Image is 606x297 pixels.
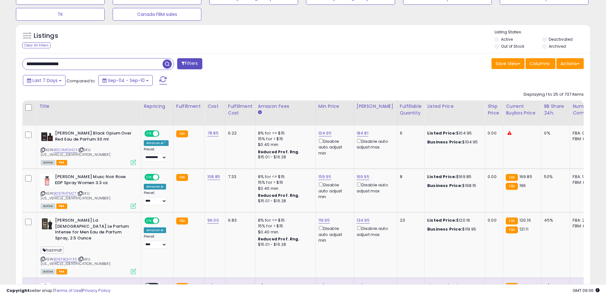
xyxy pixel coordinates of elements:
span: OFF [158,175,169,180]
div: Disable auto adjust min [318,225,349,243]
div: FBM: 0 [573,136,594,142]
a: 96.00 [207,217,219,224]
span: ON [145,218,153,224]
div: Current Buybox Price [506,103,539,116]
div: 8% for <= $15 [258,218,311,223]
small: FBA [176,174,188,181]
div: FBA: 1 [573,174,594,180]
small: FBA [506,218,518,224]
div: 15% for > $15 [258,223,311,229]
div: [PERSON_NAME] [357,103,394,110]
span: ON [145,175,153,180]
b: [PERSON_NAME] Black Opium Over Red Eau de Parfum 30 ml [55,130,132,144]
div: 15% for > $15 [258,180,311,185]
a: 134.95 [357,217,370,224]
button: Columns [526,58,555,69]
b: Listed Price: [427,217,456,223]
div: 0.00 [488,218,498,223]
div: $15.01 - $16.28 [258,198,311,204]
img: 31J-HZF1TPL._SL40_.jpg [41,174,53,187]
span: OFF [158,218,169,224]
div: 23 [400,218,420,223]
small: FBA [506,226,518,233]
b: Reduced Prof. Rng. [258,193,300,198]
button: Sep-04 - Sep-10 [98,75,153,86]
div: Fulfillment Cost [228,103,253,116]
a: 104.95 [318,130,331,136]
div: $104.95 [427,130,480,136]
div: 7.33 [228,174,250,180]
span: All listings currently available for purchase on Amazon [41,269,55,274]
div: $15.01 - $16.28 [258,242,311,247]
span: 120.16 [519,217,531,223]
span: Sep-04 - Sep-10 [108,77,145,84]
small: FBA [506,174,518,181]
span: 121.11 [519,226,528,232]
div: Repricing [144,103,171,110]
div: Disable auto adjust min [318,181,349,200]
div: FBA: 2 [573,218,594,223]
div: 8% for <= $15 [258,130,311,136]
span: hazmat [41,246,64,254]
div: Amazon AI [144,184,166,190]
div: Fulfillment [176,103,202,110]
div: ASIN: [41,130,136,164]
button: TK [16,8,105,21]
div: Disable auto adjust max [357,225,392,237]
label: Active [501,37,513,42]
img: 41B1P+0QT5L._SL40_.jpg [41,218,53,230]
a: 159.95 [318,174,331,180]
div: 8% for <= $15 [258,174,311,180]
a: 184.81 [357,130,368,136]
span: FBA [56,160,67,165]
div: Num of Comp. [573,103,596,116]
button: Filters [177,58,202,69]
button: Last 7 Days [23,75,66,86]
div: Amazon Fees [258,103,313,110]
a: 78.85 [207,130,219,136]
span: OFF [158,131,169,136]
div: BB Share 24h. [544,103,567,116]
div: FBA: 0 [573,130,594,136]
small: FBA [176,218,188,224]
span: Last 7 Days [32,77,58,84]
div: Min Price [318,103,351,110]
div: 50% [544,174,565,180]
div: Disable auto adjust max [357,138,392,150]
div: $15.01 - $16.28 [258,155,311,160]
button: Canada FBM sales [113,8,201,21]
div: $169.85 [427,174,480,180]
small: FBA [506,183,518,190]
b: Business Price: [427,139,462,145]
small: Amazon Fees. [258,110,262,115]
span: | SKU: [US_VEHICLE_IDENTIFICATION_NUMBER] [41,257,110,266]
div: $119.95 [427,226,480,232]
a: Privacy Policy [82,287,110,294]
div: FBM: 6 [573,223,594,229]
a: 108.85 [207,174,220,180]
div: ASIN: [41,174,136,208]
b: Reduced Prof. Rng. [258,236,300,242]
div: 6 [400,130,420,136]
div: Preset: [144,191,169,205]
span: ON [145,131,153,136]
div: $0.40 min [258,142,311,148]
div: Amazon AI [144,227,166,233]
span: FBA [56,204,67,209]
div: 8 [400,174,420,180]
a: B09TR47MZ7 [54,191,76,196]
h5: Listings [34,31,58,40]
label: Deactivated [549,37,573,42]
span: 169.85 [519,174,532,180]
div: Clear All Filters [22,42,51,48]
button: Actions [556,58,584,69]
b: Listed Price: [427,174,456,180]
span: | SKU: [US_VEHICLE_IDENTIFICATION_NUMBER] [41,147,110,157]
div: $104.95 [427,139,480,145]
div: Ship Price [488,103,500,116]
small: FBA [176,130,188,137]
div: Displaying 1 to 25 of 737 items [524,92,584,98]
div: 6.22 [228,130,250,136]
div: Disable auto adjust max [357,181,392,194]
a: 169.95 [357,174,369,180]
